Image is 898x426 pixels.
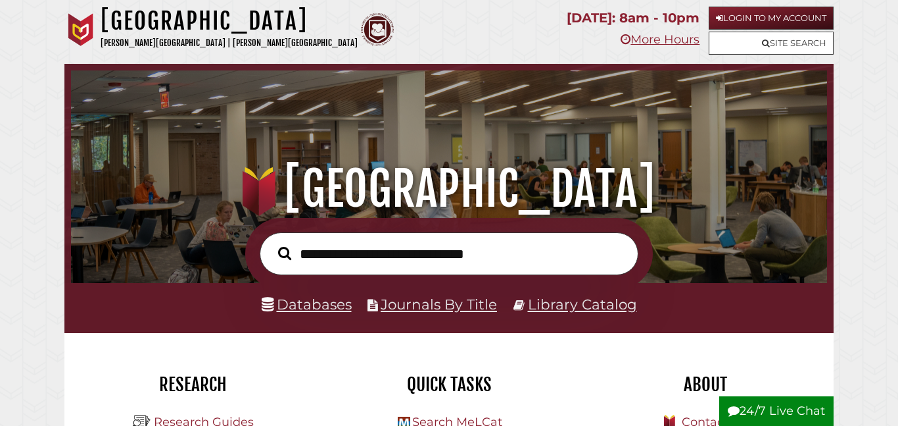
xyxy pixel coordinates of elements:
h2: Quick Tasks [331,373,567,396]
i: Search [278,246,291,261]
p: [PERSON_NAME][GEOGRAPHIC_DATA] | [PERSON_NAME][GEOGRAPHIC_DATA] [101,36,358,51]
h2: Research [74,373,311,396]
h2: About [587,373,824,396]
a: Library Catalog [528,296,637,313]
a: More Hours [621,32,699,47]
h1: [GEOGRAPHIC_DATA] [84,160,813,218]
img: Calvin Theological Seminary [361,13,394,46]
button: Search [272,243,298,263]
h1: [GEOGRAPHIC_DATA] [101,7,358,36]
a: Journals By Title [381,296,497,313]
a: Databases [262,296,352,313]
p: [DATE]: 8am - 10pm [567,7,699,30]
a: Login to My Account [709,7,834,30]
a: Site Search [709,32,834,55]
img: Calvin University [64,13,97,46]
